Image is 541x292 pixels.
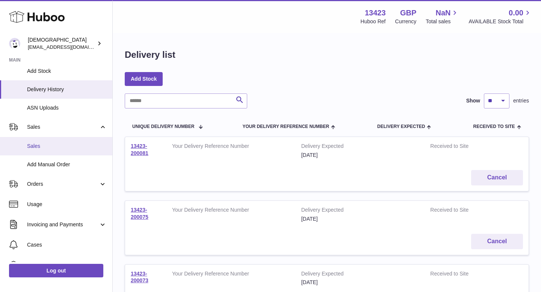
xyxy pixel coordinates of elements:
[28,44,110,50] span: [EMAIL_ADDRESS][DOMAIN_NAME]
[395,18,417,25] div: Currency
[27,123,99,131] span: Sales
[301,143,419,152] strong: Delivery Expected
[509,8,523,18] span: 0.00
[125,72,163,86] a: Add Stock
[468,18,532,25] span: AVAILABLE Stock Total
[430,270,491,279] strong: Received to Site
[242,124,329,129] span: Your Delivery Reference Number
[361,18,386,25] div: Huboo Ref
[27,86,107,93] span: Delivery History
[435,8,450,18] span: NaN
[468,8,532,25] a: 0.00 AVAILABLE Stock Total
[301,206,419,215] strong: Delivery Expected
[365,8,386,18] strong: 13423
[301,215,419,223] div: [DATE]
[400,8,416,18] strong: GBP
[471,170,523,185] button: Cancel
[131,207,148,220] a: 13423-200075
[377,124,425,129] span: Delivery Expected
[27,262,107,269] span: Channels
[172,143,290,152] strong: Your Delivery Reference Number
[301,279,419,286] div: [DATE]
[301,270,419,279] strong: Delivery Expected
[131,271,148,284] a: 13423-200073
[27,104,107,111] span: ASN Uploads
[473,124,515,129] span: Received to Site
[131,143,148,156] a: 13423-200081
[27,181,99,188] span: Orders
[471,234,523,249] button: Cancel
[426,8,459,25] a: NaN Total sales
[301,152,419,159] div: [DATE]
[27,161,107,168] span: Add Manual Order
[426,18,459,25] span: Total sales
[9,264,103,277] a: Log out
[513,97,529,104] span: entries
[430,143,491,152] strong: Received to Site
[9,38,20,49] img: olgazyuz@outlook.com
[28,36,95,51] div: [DEMOGRAPHIC_DATA]
[466,97,480,104] label: Show
[172,206,290,215] strong: Your Delivery Reference Number
[172,270,290,279] strong: Your Delivery Reference Number
[27,221,99,228] span: Invoicing and Payments
[27,68,107,75] span: Add Stock
[430,206,491,215] strong: Received to Site
[125,49,175,61] h1: Delivery list
[27,201,107,208] span: Usage
[27,143,107,150] span: Sales
[27,241,107,248] span: Cases
[132,124,194,129] span: Unique Delivery Number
